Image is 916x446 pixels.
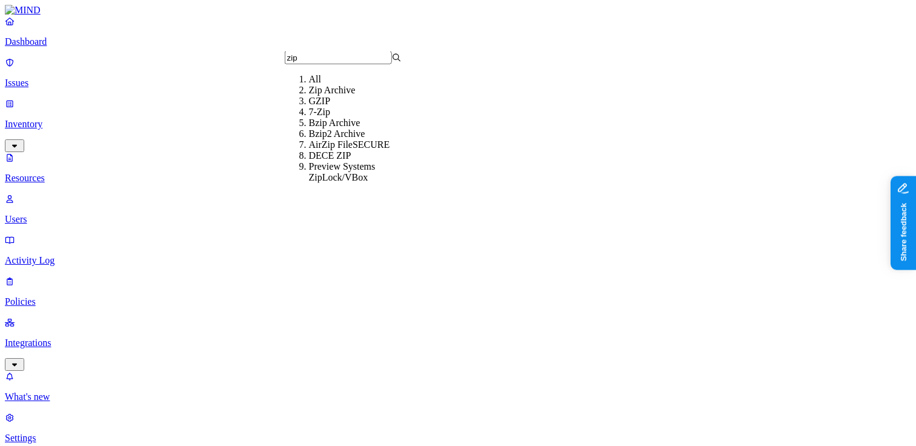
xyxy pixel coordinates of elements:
a: Issues [5,57,911,88]
div: Bzip Archive [309,118,426,128]
p: What's new [5,391,911,402]
p: Settings [5,433,911,444]
div: Preview Systems ZipLock/VBox [309,161,426,183]
a: Dashboard [5,16,911,47]
div: DECE ZIP [309,150,426,161]
p: Issues [5,78,911,88]
p: Dashboard [5,36,911,47]
div: GZIP [309,96,426,107]
a: Integrations [5,317,911,369]
div: Zip Archive [309,85,426,96]
p: Inventory [5,119,911,130]
div: All [309,74,426,85]
p: Activity Log [5,255,911,266]
p: Integrations [5,338,911,348]
img: MIND [5,5,41,16]
p: Users [5,214,911,225]
p: Resources [5,173,911,184]
div: Bzip2 Archive [309,128,426,139]
a: Activity Log [5,235,911,266]
div: 7-Zip [309,107,426,118]
p: Policies [5,296,911,307]
a: Users [5,193,911,225]
a: Inventory [5,98,911,150]
a: Resources [5,152,911,184]
div: AirZip FileSECURE [309,139,426,150]
iframe: Marker.io feedback button [891,176,916,270]
a: MIND [5,5,911,16]
a: Policies [5,276,911,307]
a: What's new [5,371,911,402]
a: Settings [5,412,911,444]
input: Search [285,52,392,64]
